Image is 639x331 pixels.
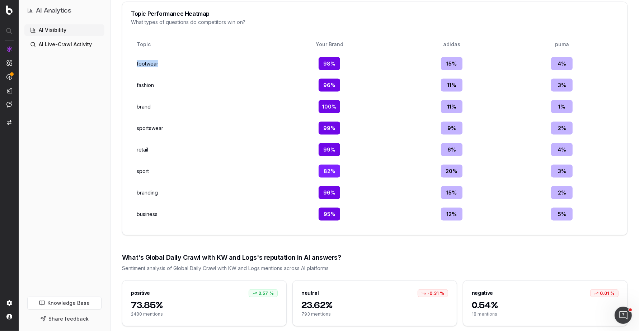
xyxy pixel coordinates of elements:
div: 95 % [319,208,340,221]
div: Topic Performance Heatmap [131,11,619,16]
div: Topic [137,41,160,48]
div: Sentiment analysis of Global Daily Crawl with KW and Logs mentions across AI platforms [122,265,628,272]
div: positive [131,289,150,297]
div: 2 % [551,186,573,199]
div: 4 % [551,57,573,70]
div: 1 % [551,100,573,113]
div: 20 % [441,165,462,178]
div: 99 % [319,143,340,156]
div: 2 % [551,122,573,135]
div: 3 % [551,79,573,92]
button: Share feedback [27,312,102,325]
td: sportswear [134,119,261,138]
td: branding [134,183,261,202]
span: 23.62% [301,300,448,312]
img: Botify logo [6,5,13,15]
div: 98 % [319,57,340,70]
div: neutral [301,289,319,297]
td: fashion [134,76,261,95]
div: 82 % [319,165,340,178]
div: 100 % [319,100,340,113]
img: Intelligence [6,60,12,66]
img: My account [6,314,12,320]
span: % [440,291,444,296]
img: Studio [6,88,12,93]
h1: AI Analytics [36,6,71,16]
a: Knowledge Base [27,297,102,310]
div: 12 % [441,208,462,221]
img: Switch project [7,120,11,125]
span: % [610,291,615,296]
div: negative [472,289,493,297]
span: 73.85% [131,300,278,312]
div: 96 % [319,186,340,199]
img: Activation [6,74,12,80]
div: 0.57 [249,289,278,297]
img: Setting [6,300,12,306]
div: 11 % [441,79,462,92]
img: Analytics [6,46,12,52]
div: puma [511,41,613,48]
div: 15 % [441,186,462,199]
span: 2480 mentions [131,312,278,317]
div: 9 % [441,122,462,135]
div: 0.01 [590,289,619,297]
div: 3 % [551,165,573,178]
div: 15 % [441,57,462,70]
span: 793 mentions [301,312,448,317]
div: adidas [401,41,503,48]
td: business [134,205,261,224]
div: -0.31 [418,289,448,297]
iframe: Intercom live chat [615,307,632,324]
td: sport [134,162,261,181]
button: AI Analytics [27,6,102,16]
td: footwear [134,54,261,73]
div: What types of questions do competitors win on? [131,19,619,26]
div: 99 % [319,122,340,135]
div: 11 % [441,100,462,113]
div: What's Global Daily Crawl with KW and Logs's reputation in AI answers? [122,253,628,263]
span: % [269,291,274,296]
span: 18 mentions [472,312,619,317]
a: AI Live-Crawl Activity [24,39,104,50]
a: AI Visibility [24,24,104,36]
img: Assist [6,101,12,107]
div: 5 % [551,208,573,221]
td: brand [134,97,261,116]
div: 96 % [319,79,340,92]
div: 6 % [441,143,462,156]
div: Your Brand [267,41,392,48]
span: 0.54% [472,300,619,312]
td: retail [134,140,261,159]
div: 4 % [551,143,573,156]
